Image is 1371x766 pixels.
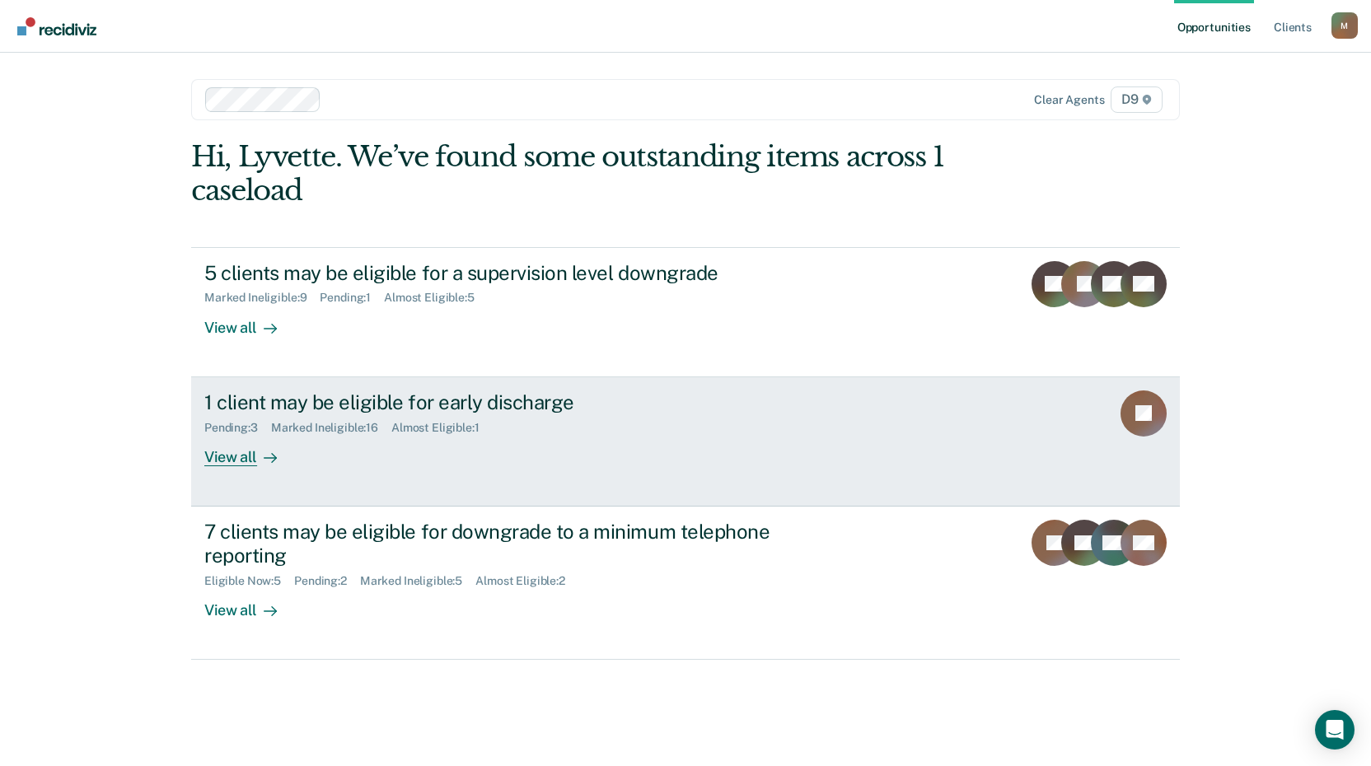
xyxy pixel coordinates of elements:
div: Pending : 1 [320,291,384,305]
div: 7 clients may be eligible for downgrade to a minimum telephone reporting [204,520,783,567]
div: Hi, Lyvette. We’ve found some outstanding items across 1 caseload [191,140,982,208]
div: Eligible Now : 5 [204,574,294,588]
a: 5 clients may be eligible for a supervision level downgradeMarked Ineligible:9Pending:1Almost Eli... [191,247,1180,377]
div: Marked Ineligible : 5 [360,574,475,588]
div: Open Intercom Messenger [1315,710,1355,750]
div: Pending : 2 [294,574,360,588]
div: Almost Eligible : 5 [384,291,488,305]
a: 7 clients may be eligible for downgrade to a minimum telephone reportingEligible Now:5Pending:2Ma... [191,507,1180,660]
div: Clear agents [1034,93,1104,107]
div: View all [204,305,297,337]
img: Recidiviz [17,17,96,35]
div: 5 clients may be eligible for a supervision level downgrade [204,261,783,285]
div: View all [204,587,297,619]
span: D9 [1111,86,1163,113]
div: 1 client may be eligible for early discharge [204,390,783,414]
div: Marked Ineligible : 9 [204,291,320,305]
div: M [1331,12,1358,39]
a: 1 client may be eligible for early dischargePending:3Marked Ineligible:16Almost Eligible:1View all [191,377,1180,507]
div: View all [204,434,297,466]
button: Profile dropdown button [1331,12,1358,39]
div: Almost Eligible : 1 [391,421,493,435]
div: Marked Ineligible : 16 [271,421,391,435]
div: Almost Eligible : 2 [475,574,578,588]
div: Pending : 3 [204,421,271,435]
